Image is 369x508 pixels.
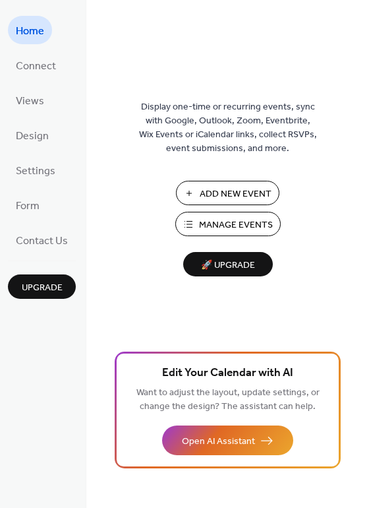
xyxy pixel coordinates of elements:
[136,384,320,416] span: Want to adjust the layout, update settings, or change the design? The assistant can help.
[16,91,44,111] span: Views
[8,156,63,184] a: Settings
[22,281,63,295] span: Upgrade
[8,121,57,149] a: Design
[16,56,56,77] span: Connect
[162,364,293,383] span: Edit Your Calendar with AI
[162,426,293,455] button: Open AI Assistant
[139,100,317,156] span: Display one-time or recurring events, sync with Google, Outlook, Zoom, Eventbrite, Wix Events or ...
[16,231,68,251] span: Contact Us
[176,181,279,205] button: Add New Event
[8,274,76,299] button: Upgrade
[16,196,40,216] span: Form
[16,21,44,42] span: Home
[199,218,273,232] span: Manage Events
[8,86,52,114] a: Views
[200,187,271,201] span: Add New Event
[8,51,64,79] a: Connect
[8,16,52,44] a: Home
[191,257,265,274] span: 🚀 Upgrade
[183,252,273,276] button: 🚀 Upgrade
[8,226,76,254] a: Contact Us
[16,161,55,181] span: Settings
[8,191,47,219] a: Form
[16,126,49,146] span: Design
[182,435,255,449] span: Open AI Assistant
[175,212,281,236] button: Manage Events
